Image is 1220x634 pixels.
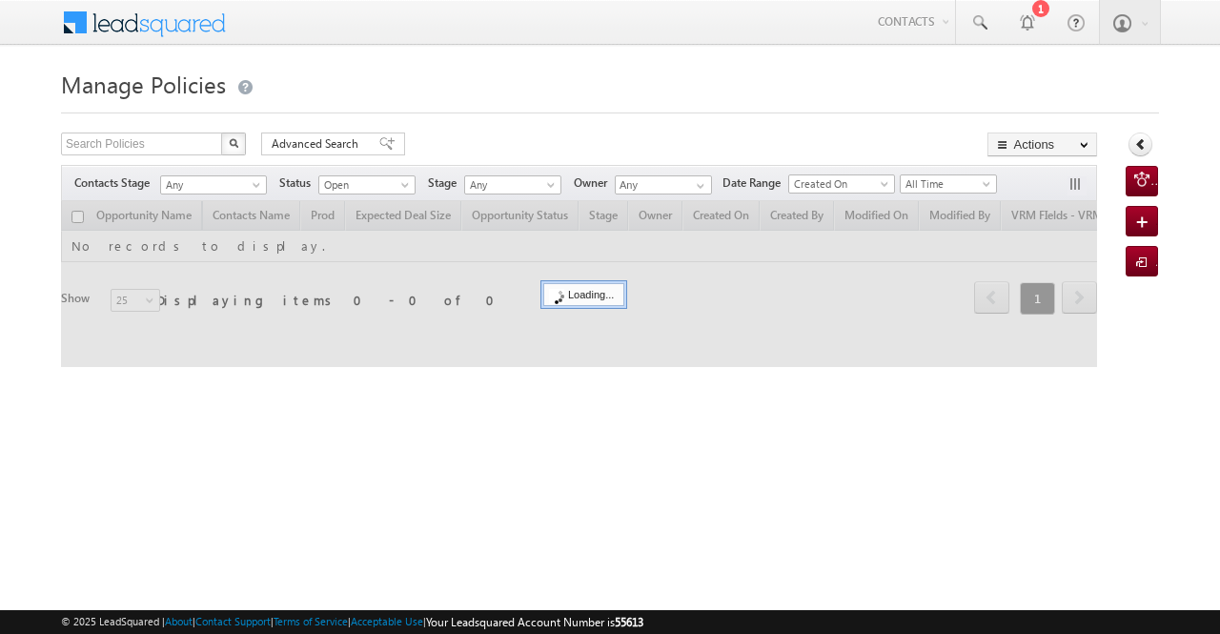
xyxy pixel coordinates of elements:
[272,135,364,153] span: Advanced Search
[901,175,991,193] span: All Time
[722,174,788,192] span: Date Range
[74,174,157,192] span: Contacts Stage
[351,615,423,627] a: Acceptable Use
[165,615,193,627] a: About
[686,176,710,195] a: Show All Items
[465,176,556,194] span: Any
[274,615,348,627] a: Terms of Service
[428,174,464,192] span: Stage
[615,175,712,194] input: Type to Search
[987,133,1097,156] button: Actions
[574,174,615,192] span: Owner
[195,615,271,627] a: Contact Support
[789,175,888,193] span: Created On
[161,176,260,194] span: Any
[61,69,226,99] span: Manage Policies
[543,283,624,306] div: Loading...
[615,615,643,629] span: 55613
[279,174,318,192] span: Status
[160,175,267,194] a: Any
[464,175,561,194] a: Any
[319,176,410,194] span: Open
[426,615,643,629] span: Your Leadsquared Account Number is
[788,174,895,194] a: Created On
[229,138,238,148] img: Search
[318,175,416,194] a: Open
[61,613,643,631] span: © 2025 LeadSquared | | | | |
[900,174,997,194] a: All Time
